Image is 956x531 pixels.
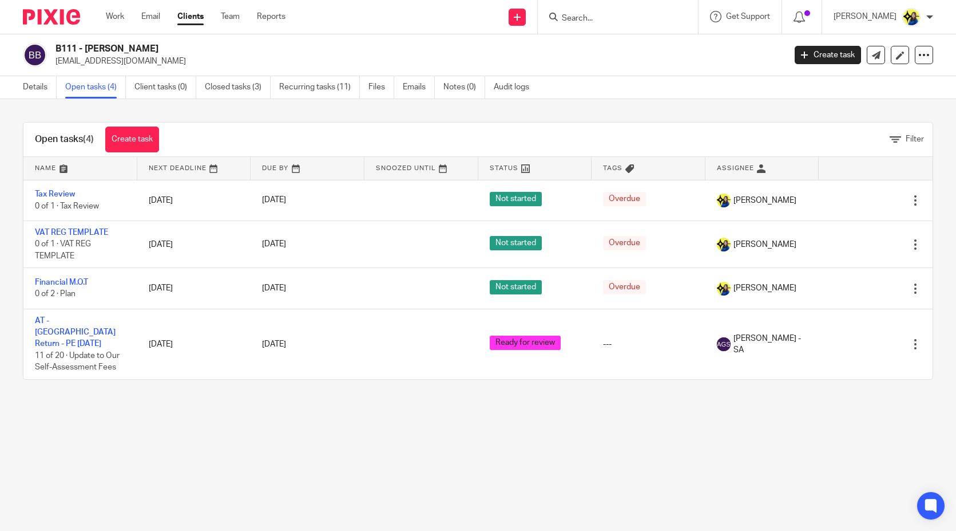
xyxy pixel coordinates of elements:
[603,339,694,350] div: ---
[368,76,394,99] a: Files
[83,135,94,144] span: (4)
[262,196,286,204] span: [DATE]
[403,76,435,99] a: Emails
[141,11,160,22] a: Email
[603,165,622,171] span: Tags
[733,333,808,356] span: [PERSON_NAME] - SA
[35,352,120,372] span: 11 of 20 · Update to Our Self-Assessment Fees
[733,239,796,250] span: [PERSON_NAME]
[717,282,731,296] img: Bobo-Starbridge%201.jpg
[376,165,436,171] span: Snoozed Until
[23,43,47,67] img: svg%3E
[494,76,538,99] a: Audit logs
[35,278,88,286] a: Financial M.O.T
[490,165,518,171] span: Status
[902,8,921,26] img: Bobo-Starbridge%201.jpg
[603,192,646,206] span: Overdue
[733,282,796,294] span: [PERSON_NAME]
[65,76,126,99] a: Open tasks (4)
[717,238,731,251] img: Bobo-Starbridge%201.jpg
[795,46,861,64] a: Create task
[726,13,770,21] span: Get Support
[35,317,116,348] a: AT - [GEOGRAPHIC_DATA] Return - PE [DATE]
[906,135,924,143] span: Filter
[55,56,778,67] p: [EMAIL_ADDRESS][DOMAIN_NAME]
[137,180,251,221] td: [DATE]
[443,76,485,99] a: Notes (0)
[137,221,251,268] td: [DATE]
[134,76,196,99] a: Client tasks (0)
[23,9,80,25] img: Pixie
[490,192,542,206] span: Not started
[221,11,240,22] a: Team
[257,11,285,22] a: Reports
[35,190,75,198] a: Tax Review
[834,11,897,22] p: [PERSON_NAME]
[490,236,542,250] span: Not started
[561,14,664,24] input: Search
[262,241,286,249] span: [DATE]
[35,290,76,298] span: 0 of 2 · Plan
[55,43,633,55] h2: B111 - [PERSON_NAME]
[717,194,731,207] img: Bobo-Starbridge%201.jpg
[603,280,646,294] span: Overdue
[35,229,108,237] a: VAT REG TEMPLATE
[23,76,57,99] a: Details
[717,337,731,351] img: svg%3E
[137,309,251,379] td: [DATE]
[262,285,286,293] span: [DATE]
[733,195,796,206] span: [PERSON_NAME]
[490,280,542,294] span: Not started
[279,76,360,99] a: Recurring tasks (11)
[137,268,251,309] td: [DATE]
[205,76,271,99] a: Closed tasks (3)
[490,336,561,350] span: Ready for review
[603,236,646,250] span: Overdue
[105,127,159,152] a: Create task
[262,340,286,348] span: [DATE]
[35,133,94,145] h1: Open tasks
[35,241,91,261] span: 0 of 1 · VAT REG TEMPLATE
[177,11,204,22] a: Clients
[106,11,124,22] a: Work
[35,202,99,210] span: 0 of 1 · Tax Review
